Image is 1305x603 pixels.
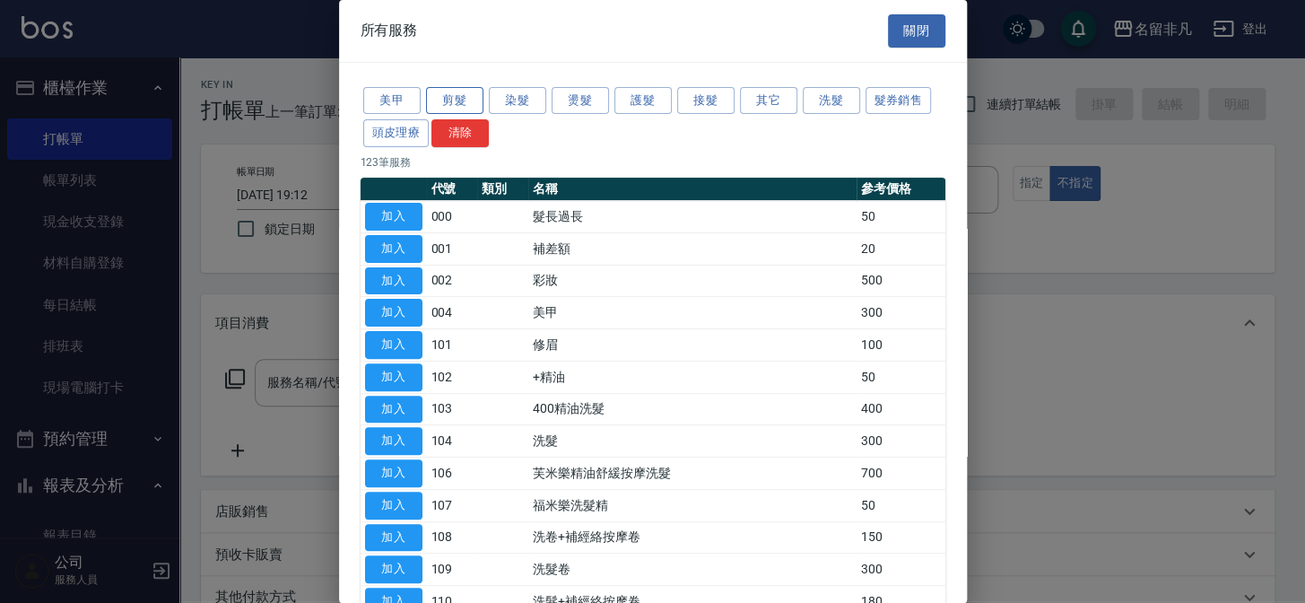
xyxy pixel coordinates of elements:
td: 20 [857,232,945,265]
td: 芙米樂精油舒緩按摩洗髮 [528,458,856,490]
td: 500 [857,265,945,297]
td: 髮長過長 [528,201,856,233]
td: 修眉 [528,329,856,362]
td: 004 [427,297,478,329]
td: 補差額 [528,232,856,265]
td: 700 [857,458,945,490]
button: 染髮 [489,87,546,115]
td: 150 [857,521,945,554]
th: 名稱 [528,178,856,201]
button: 頭皮理療 [363,119,430,147]
td: 300 [857,425,945,458]
td: 109 [427,554,478,586]
td: 美甲 [528,297,856,329]
td: 102 [427,361,478,393]
td: 洗髮卷 [528,554,856,586]
td: 50 [857,201,945,233]
td: 彩妝 [528,265,856,297]
td: 50 [857,489,945,521]
button: 清除 [431,119,489,147]
td: 100 [857,329,945,362]
button: 加入 [365,203,422,231]
th: 類別 [477,178,528,201]
td: 洗卷+補經絡按摩卷 [528,521,856,554]
td: 101 [427,329,478,362]
button: 加入 [365,267,422,295]
td: 000 [427,201,478,233]
td: 108 [427,521,478,554]
span: 所有服務 [361,22,418,39]
button: 髮券銷售 [866,87,932,115]
button: 加入 [365,331,422,359]
button: 美甲 [363,87,421,115]
td: 300 [857,554,945,586]
th: 代號 [427,178,478,201]
button: 其它 [740,87,797,115]
th: 參考價格 [857,178,945,201]
td: 104 [427,425,478,458]
td: 103 [427,393,478,425]
button: 關閉 [888,14,945,48]
button: 加入 [365,492,422,520]
td: 洗髮 [528,425,856,458]
button: 加入 [365,396,422,424]
button: 加入 [365,459,422,487]
button: 洗髮 [803,87,860,115]
td: 106 [427,458,478,490]
td: 001 [427,232,478,265]
td: 002 [427,265,478,297]
p: 123 筆服務 [361,154,945,170]
button: 加入 [365,363,422,391]
td: 300 [857,297,945,329]
button: 護髮 [614,87,672,115]
td: 福米樂洗髮精 [528,489,856,521]
button: 剪髮 [426,87,483,115]
td: 400 [857,393,945,425]
td: 50 [857,361,945,393]
td: 400精油洗髮 [528,393,856,425]
button: 加入 [365,299,422,327]
td: +精油 [528,361,856,393]
button: 加入 [365,427,422,455]
button: 接髮 [677,87,735,115]
button: 加入 [365,235,422,263]
button: 加入 [365,524,422,552]
button: 燙髮 [552,87,609,115]
button: 加入 [365,555,422,583]
td: 107 [427,489,478,521]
